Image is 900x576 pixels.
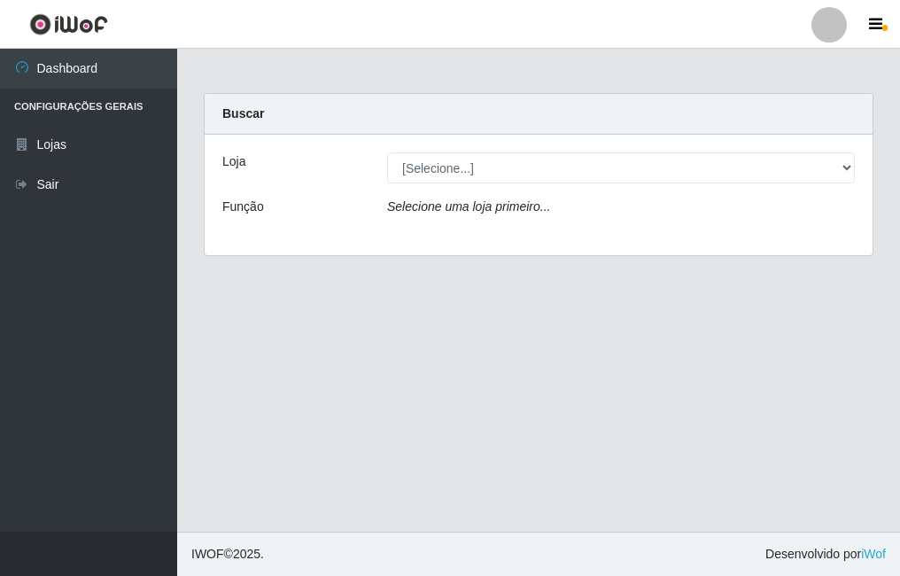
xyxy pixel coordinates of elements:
strong: Buscar [222,106,264,121]
img: CoreUI Logo [29,13,108,35]
span: © 2025 . [191,545,264,564]
span: Desenvolvido por [765,545,886,564]
label: Função [222,198,264,216]
i: Selecione uma loja primeiro... [387,199,550,214]
label: Loja [222,152,245,171]
span: IWOF [191,547,224,561]
a: iWof [861,547,886,561]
